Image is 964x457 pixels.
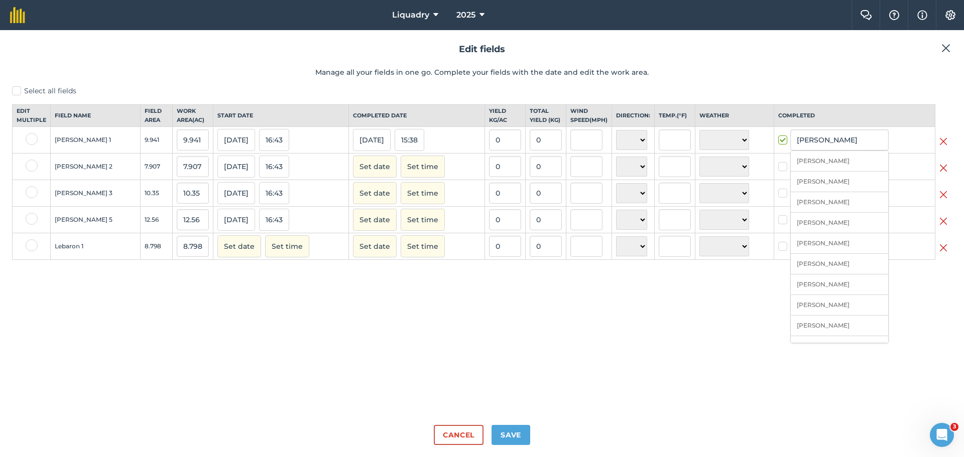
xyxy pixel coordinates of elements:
span: 3 [950,423,958,431]
button: Set date [353,156,397,178]
img: svg+xml;base64,PHN2ZyB4bWxucz0iaHR0cDovL3d3dy53My5vcmcvMjAwMC9zdmciIHdpZHRoPSIxNyIgaGVpZ2h0PSIxNy... [917,9,927,21]
li: [PERSON_NAME] [791,192,888,213]
td: [PERSON_NAME] 2 [51,154,141,180]
th: Work area ( Ac ) [172,105,213,127]
img: Two speech bubbles overlapping with the left bubble in the forefront [860,10,872,20]
img: svg+xml;base64,PHN2ZyB4bWxucz0iaHR0cDovL3d3dy53My5vcmcvMjAwMC9zdmciIHdpZHRoPSIyMiIgaGVpZ2h0PSIzMC... [939,189,947,201]
td: [PERSON_NAME] 3 [51,180,141,207]
td: 12.56 [140,207,172,233]
th: Field name [51,105,141,127]
th: Yield kg / Ac [485,105,526,127]
label: Select all fields [12,86,952,96]
button: Set date [217,235,261,257]
button: [DATE] [217,156,255,178]
li: [PERSON_NAME] [791,213,888,233]
button: Save [492,425,530,445]
li: [PERSON_NAME] [791,233,888,254]
th: Wind speed ( mph ) [566,105,612,127]
button: Set time [401,182,445,204]
td: 8.798 [140,233,172,260]
li: [PERSON_NAME] [791,336,888,357]
p: Manage all your fields in one go. Complete your fields with the date and edit the work area. [12,67,952,78]
button: [DATE] [217,209,255,231]
span: 2025 [456,9,475,21]
img: svg+xml;base64,PHN2ZyB4bWxucz0iaHR0cDovL3d3dy53My5vcmcvMjAwMC9zdmciIHdpZHRoPSIyMiIgaGVpZ2h0PSIzMC... [941,42,950,54]
li: [PERSON_NAME] [791,254,888,274]
img: A cog icon [944,10,956,20]
button: Set date [353,209,397,231]
button: Set time [401,156,445,178]
td: 9.941 [140,127,172,154]
th: Direction: [612,105,655,127]
button: [DATE] [217,182,255,204]
button: [DATE] [353,129,391,151]
th: Completed date [349,105,485,127]
img: svg+xml;base64,PHN2ZyB4bWxucz0iaHR0cDovL3d3dy53My5vcmcvMjAwMC9zdmciIHdpZHRoPSIyMiIgaGVpZ2h0PSIzMC... [939,215,947,227]
th: Completed [774,105,935,127]
th: Temp. ( ° F ) [655,105,695,127]
img: svg+xml;base64,PHN2ZyB4bWxucz0iaHR0cDovL3d3dy53My5vcmcvMjAwMC9zdmciIHdpZHRoPSIyMiIgaGVpZ2h0PSIzMC... [939,135,947,147]
button: 16:43 [259,182,289,204]
button: Set date [353,182,397,204]
button: Set time [401,235,445,257]
li: [PERSON_NAME] [791,274,888,295]
td: 10.35 [140,180,172,207]
th: Edit multiple [13,105,51,127]
img: svg+xml;base64,PHN2ZyB4bWxucz0iaHR0cDovL3d3dy53My5vcmcvMjAwMC9zdmciIHdpZHRoPSIyMiIgaGVpZ2h0PSIzMC... [939,162,947,174]
img: A question mark icon [888,10,900,20]
th: Field Area [140,105,172,127]
th: Start date [213,105,349,127]
li: [PERSON_NAME] [791,295,888,316]
img: fieldmargin Logo [10,7,25,23]
th: Total yield ( kg ) [526,105,566,127]
button: [DATE] [217,129,255,151]
td: 7.907 [140,154,172,180]
td: [PERSON_NAME] 1 [51,127,141,154]
button: 16:43 [259,156,289,178]
td: Lebaron 1 [51,233,141,260]
img: svg+xml;base64,PHN2ZyB4bWxucz0iaHR0cDovL3d3dy53My5vcmcvMjAwMC9zdmciIHdpZHRoPSIyMiIgaGVpZ2h0PSIzMC... [939,242,947,254]
li: [PERSON_NAME] [791,151,888,172]
span: Liquadry [392,9,429,21]
li: [PERSON_NAME] [791,172,888,192]
li: [PERSON_NAME] [791,316,888,336]
button: Set date [353,235,397,257]
button: Set time [265,235,309,257]
td: [PERSON_NAME] 5 [51,207,141,233]
button: 15:38 [395,129,424,151]
button: 16:43 [259,129,289,151]
th: Weather [695,105,774,127]
h2: Edit fields [12,42,952,57]
button: Set time [401,209,445,231]
button: Cancel [434,425,484,445]
iframe: Intercom live chat [930,423,954,447]
button: 16:43 [259,209,289,231]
